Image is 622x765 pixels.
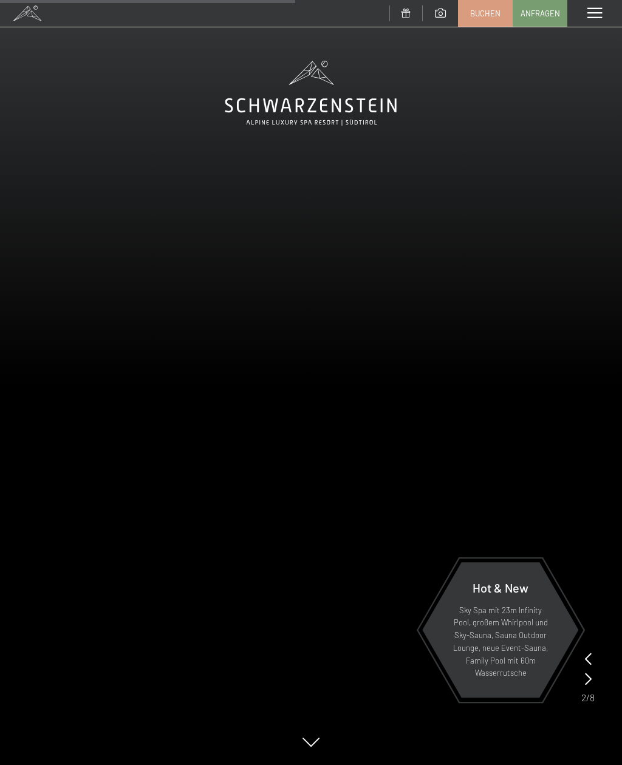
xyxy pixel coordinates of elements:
[586,691,590,704] span: /
[521,8,560,19] span: Anfragen
[590,691,595,704] span: 8
[422,562,579,698] a: Hot & New Sky Spa mit 23m Infinity Pool, großem Whirlpool und Sky-Sauna, Sauna Outdoor Lounge, ne...
[459,1,512,26] a: Buchen
[470,8,501,19] span: Buchen
[473,580,528,595] span: Hot & New
[513,1,567,26] a: Anfragen
[581,691,586,704] span: 2
[452,604,549,680] p: Sky Spa mit 23m Infinity Pool, großem Whirlpool und Sky-Sauna, Sauna Outdoor Lounge, neue Event-S...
